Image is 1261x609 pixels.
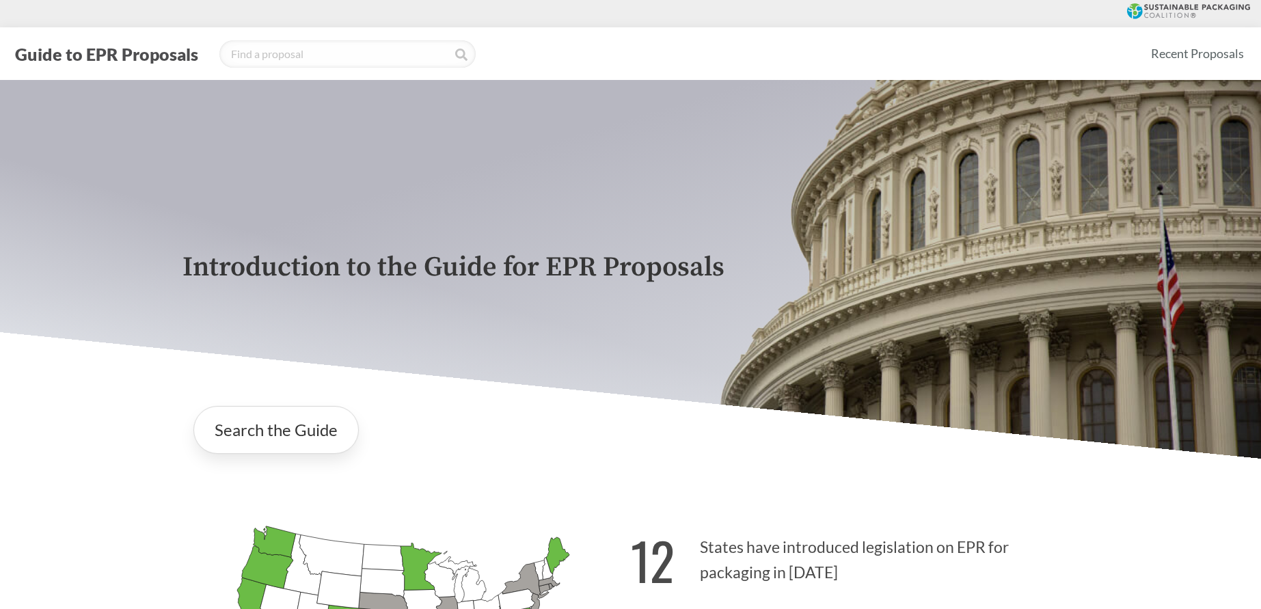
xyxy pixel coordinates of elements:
[182,252,1079,283] p: Introduction to the Guide for EPR Proposals
[631,514,1079,598] p: States have introduced legislation on EPR for packaging in [DATE]
[193,406,359,454] a: Search the Guide
[631,522,675,598] strong: 12
[1145,38,1250,69] a: Recent Proposals
[219,40,476,68] input: Find a proposal
[11,43,202,65] button: Guide to EPR Proposals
